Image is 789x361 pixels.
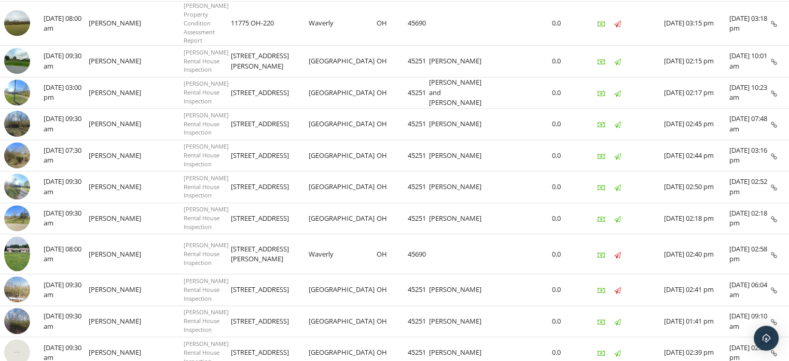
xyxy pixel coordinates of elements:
td: [DATE] 03:18 pm [729,2,771,46]
td: [DATE] 03:16 pm [729,140,771,171]
img: streetview [4,173,30,199]
td: [DATE] 08:00 am [44,2,89,46]
span: [PERSON_NAME] Rental House Inspection [184,308,229,333]
td: [PERSON_NAME] [89,109,143,140]
td: [DATE] 10:23 am [729,77,771,109]
td: Waverly [309,2,377,46]
img: 9033020%2Fcover_photos%2FHeAOMlCRfjPG04q50nxf%2Fsmall.jpg [4,236,30,271]
td: 0.0 [552,2,581,46]
td: [PERSON_NAME] [89,46,143,77]
td: [STREET_ADDRESS] [231,140,309,171]
td: [DATE] 03:00 pm [44,77,89,109]
td: [DATE] 02:17 pm [664,77,729,109]
td: [PERSON_NAME] [429,203,483,234]
img: streetview [4,111,30,137]
td: [DATE] 02:50 pm [664,171,729,203]
td: 0.0 [552,171,581,203]
td: OH [377,140,408,171]
td: 0.0 [552,274,581,306]
td: [GEOGRAPHIC_DATA] [309,305,377,337]
td: [DATE] 08:00 am [44,234,89,274]
img: streetview [4,79,30,105]
img: streetview [4,276,30,302]
td: [DATE] 09:30 am [44,203,89,234]
td: OH [377,2,408,46]
td: OH [377,46,408,77]
td: 45251 [408,46,429,77]
div: Open Intercom Messenger [754,326,779,351]
td: OH [377,234,408,274]
td: OH [377,171,408,203]
td: [STREET_ADDRESS] [231,305,309,337]
span: [PERSON_NAME] Rental House Inspection [184,277,229,302]
td: [DATE] 02:18 pm [664,203,729,234]
td: [PERSON_NAME] [429,140,483,171]
td: [GEOGRAPHIC_DATA] [309,77,377,109]
td: [DATE] 09:30 am [44,305,89,337]
td: [PERSON_NAME] [429,46,483,77]
td: [PERSON_NAME] [89,234,143,274]
td: [PERSON_NAME] [89,2,143,46]
td: [PERSON_NAME] [429,305,483,337]
td: 45251 [408,140,429,171]
td: OH [377,305,408,337]
td: [GEOGRAPHIC_DATA] [309,140,377,171]
td: [STREET_ADDRESS] [231,77,309,109]
td: [GEOGRAPHIC_DATA] [309,46,377,77]
td: [DATE] 02:18 pm [729,203,771,234]
td: [PERSON_NAME] and [PERSON_NAME] [429,77,483,109]
span: [PERSON_NAME] Rental House Inspection [184,205,229,231]
td: [STREET_ADDRESS][PERSON_NAME] [231,46,309,77]
td: [PERSON_NAME] [89,140,143,171]
td: [PERSON_NAME] [89,305,143,337]
td: Waverly [309,234,377,274]
td: OH [377,203,408,234]
td: [DATE] 02:58 pm [729,234,771,274]
td: 0.0 [552,77,581,109]
img: streetview [4,48,30,74]
td: 45251 [408,274,429,306]
td: 0.0 [552,234,581,274]
td: 0.0 [552,140,581,171]
td: [STREET_ADDRESS] [231,171,309,203]
td: [PERSON_NAME] [89,77,143,109]
td: 45251 [408,171,429,203]
img: streetview [4,10,30,36]
td: 0.0 [552,109,581,140]
td: [DATE] 02:15 pm [664,46,729,77]
span: [PERSON_NAME] Rental House Inspection [184,48,229,74]
span: [PERSON_NAME] Rental House Inspection [184,79,229,105]
td: [DATE] 07:30 am [44,140,89,171]
td: [STREET_ADDRESS] [231,109,309,140]
td: [DATE] 02:52 pm [729,171,771,203]
td: 45251 [408,109,429,140]
td: [DATE] 09:30 am [44,274,89,306]
td: [DATE] 09:30 am [44,46,89,77]
td: [DATE] 10:01 am [729,46,771,77]
td: [DATE] 01:41 pm [664,305,729,337]
td: 0.0 [552,203,581,234]
span: [PERSON_NAME] Rental House Inspection [184,111,229,137]
td: [GEOGRAPHIC_DATA] [309,109,377,140]
td: 11775 OH-220 [231,2,309,46]
span: [PERSON_NAME] Property Condition Assessment Report [184,2,229,44]
td: [GEOGRAPHIC_DATA] [309,203,377,234]
td: OH [377,109,408,140]
span: [PERSON_NAME] Rental House Inspection [184,174,229,199]
td: 45690 [408,234,429,274]
td: [PERSON_NAME] [429,109,483,140]
td: [PERSON_NAME] [89,274,143,306]
img: streetview [4,142,30,168]
td: [PERSON_NAME] [429,274,483,306]
img: streetview [4,308,30,334]
td: OH [377,274,408,306]
td: [STREET_ADDRESS] [231,274,309,306]
td: 45251 [408,77,429,109]
td: [DATE] 09:30 am [44,109,89,140]
td: [DATE] 06:04 am [729,274,771,306]
span: [PERSON_NAME] Rental House Inspection [184,241,229,266]
td: [PERSON_NAME] [429,171,483,203]
td: [DATE] 09:10 am [729,305,771,337]
td: [PERSON_NAME] [89,203,143,234]
td: [DATE] 02:40 pm [664,234,729,274]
